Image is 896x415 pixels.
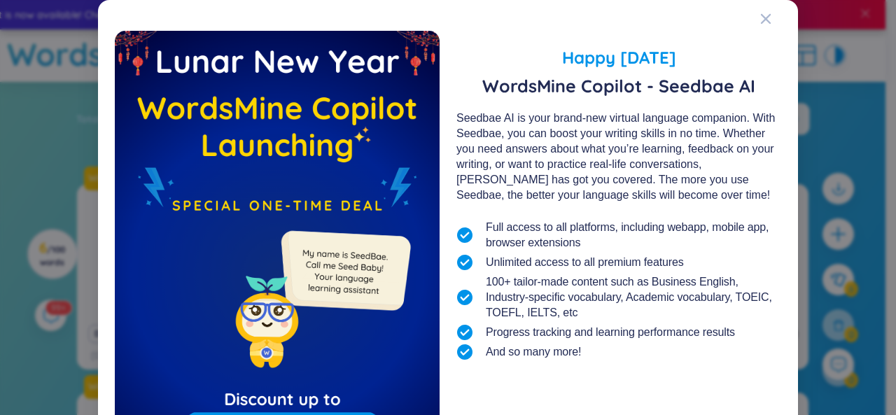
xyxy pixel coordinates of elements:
[486,255,684,270] span: Unlimited access to all premium features
[486,220,781,251] span: Full access to all platforms, including webapp, mobile app, browser extensions
[456,45,781,70] span: Happy [DATE]
[274,202,414,342] img: minionSeedbaeMessage.35ffe99e.png
[486,274,781,321] span: 100+ tailor-made content such as Business English, Industry-specific vocabulary, Academic vocabul...
[486,344,581,360] span: And so many more!
[486,325,735,340] span: Progress tracking and learning performance results
[456,76,781,97] span: WordsMine Copilot - Seedbae AI
[456,111,781,203] div: Seedbae AI is your brand-new virtual language companion. With Seedbae, you can boost your writing...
